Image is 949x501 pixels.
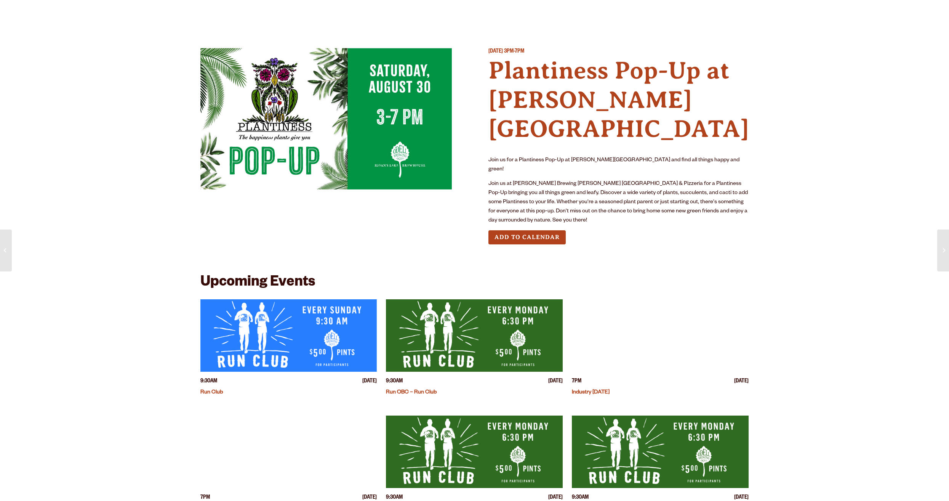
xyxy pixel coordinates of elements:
a: Winery [408,5,449,22]
span: Our Story [527,10,570,16]
span: 9:30AM [200,378,217,386]
p: Join us at [PERSON_NAME] Brewing [PERSON_NAME] [GEOGRAPHIC_DATA] & Pizzeria for a Plantiness Pop-... [488,180,749,225]
a: View event details [386,416,563,488]
span: Winery [413,10,444,16]
span: Gear [352,10,373,16]
span: [DATE] [548,378,563,386]
a: Run OBC – Run Club [386,390,437,396]
span: [DATE] [488,49,503,55]
p: Join us for a Plantiness Pop-Up at [PERSON_NAME][GEOGRAPHIC_DATA] and find all things happy and g... [488,156,749,174]
a: Impact [605,5,643,22]
a: View event details [572,416,749,488]
a: Taprooms [266,5,318,22]
a: View event details [200,416,377,488]
h2: Upcoming Events [200,275,315,292]
a: Beer Finder [673,5,731,22]
span: 3PM-7PM [504,49,524,55]
span: 7PM [572,378,581,386]
a: View event details [386,299,563,372]
span: Beer [213,10,231,16]
a: Gear [347,5,378,22]
span: 9:30AM [386,378,403,386]
h4: Plantiness Pop-Up at [PERSON_NAME][GEOGRAPHIC_DATA] [488,56,749,144]
a: View event details [200,299,377,372]
a: Industry [DATE] [572,390,610,396]
a: Our Story [522,5,575,22]
a: Beer [208,5,236,22]
span: Taprooms [271,10,313,16]
a: Odell Home [469,5,498,22]
span: [DATE] [734,378,749,386]
span: Beer Finder [678,10,726,16]
span: Impact [610,10,638,16]
span: [DATE] [362,378,377,386]
button: Add to Calendar [488,230,566,244]
a: Run Club [200,390,223,396]
a: View event details [572,299,749,372]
